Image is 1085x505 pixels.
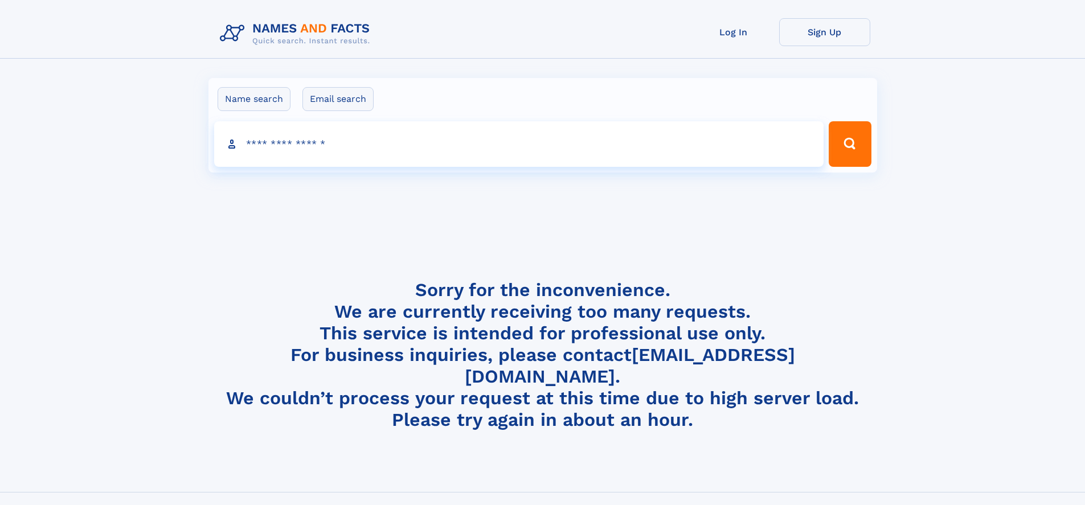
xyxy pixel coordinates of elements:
[829,121,871,167] button: Search Button
[688,18,779,46] a: Log In
[779,18,870,46] a: Sign Up
[215,279,870,431] h4: Sorry for the inconvenience. We are currently receiving too many requests. This service is intend...
[218,87,290,111] label: Name search
[465,344,795,387] a: [EMAIL_ADDRESS][DOMAIN_NAME]
[215,18,379,49] img: Logo Names and Facts
[214,121,824,167] input: search input
[302,87,374,111] label: Email search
